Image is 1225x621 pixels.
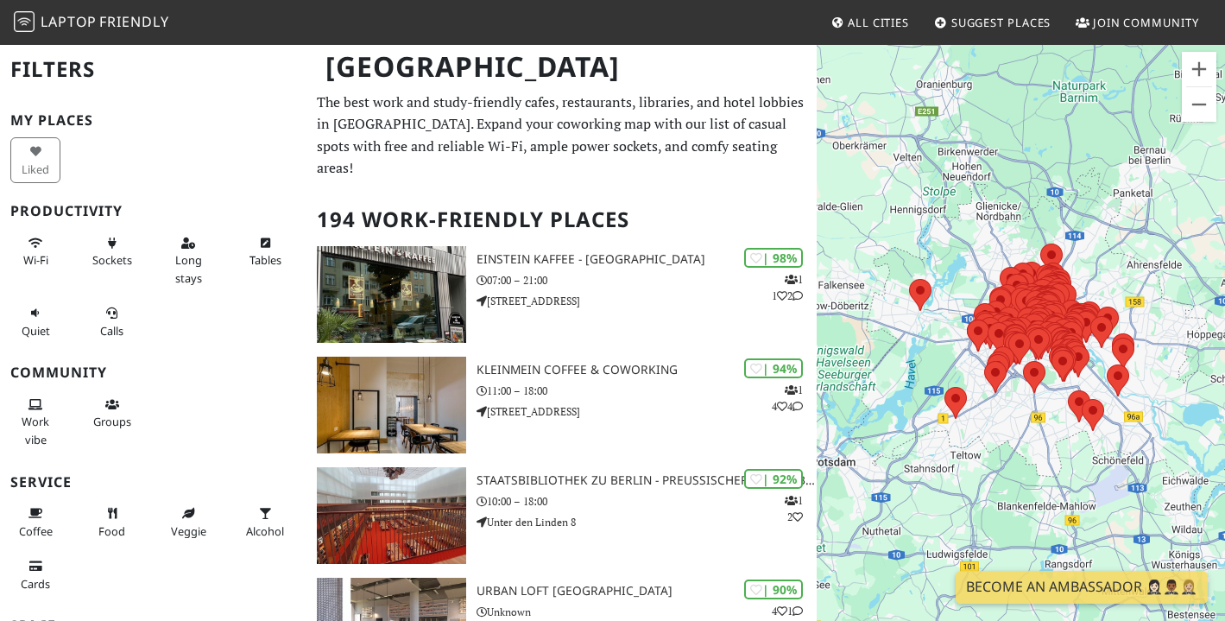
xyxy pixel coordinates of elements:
span: Work-friendly tables [249,252,281,268]
span: People working [22,414,49,447]
span: Veggie [171,523,206,539]
span: Long stays [175,252,202,285]
button: Alcohol [240,499,290,545]
p: [STREET_ADDRESS] [477,403,817,420]
p: Unter den Linden 8 [477,514,817,530]
p: 1 2 [785,492,803,525]
button: Cards [10,552,60,598]
img: Einstein Kaffee - Charlottenburg [317,246,466,343]
span: Laptop [41,12,97,31]
img: LaptopFriendly [14,11,35,32]
button: Food [87,499,137,545]
span: Food [98,523,125,539]
button: Groups [87,390,137,436]
button: Coffee [10,499,60,545]
span: Friendly [99,12,168,31]
span: Group tables [93,414,131,429]
p: The best work and study-friendly cafes, restaurants, libraries, and hotel lobbies in [GEOGRAPHIC_... [317,92,806,180]
button: Wi-Fi [10,229,60,275]
a: LaptopFriendly LaptopFriendly [14,8,169,38]
h2: 194 Work-Friendly Places [317,193,806,246]
button: Long stays [163,229,213,292]
h3: Staatsbibliothek zu Berlin - Preußischer Kulturbesitz [477,473,817,488]
span: Suggest Places [951,15,1051,30]
span: Power sockets [92,252,132,268]
h3: Productivity [10,203,296,219]
a: Become an Ambassador 🤵🏻‍♀️🤵🏾‍♂️🤵🏼‍♀️ [956,571,1208,604]
button: Work vibe [10,390,60,453]
a: KleinMein Coffee & Coworking | 94% 144 KleinMein Coffee & Coworking 11:00 – 18:00 [STREET_ADDRESS] [306,357,817,453]
p: 1 4 4 [772,382,803,415]
button: Veggie [163,499,213,545]
button: Calls [87,299,137,345]
h3: KleinMein Coffee & Coworking [477,363,817,377]
span: Coffee [19,523,53,539]
a: Einstein Kaffee - Charlottenburg | 98% 112 Einstein Kaffee - [GEOGRAPHIC_DATA] 07:00 – 21:00 [STR... [306,246,817,343]
img: Staatsbibliothek zu Berlin - Preußischer Kulturbesitz [317,467,466,564]
p: Unknown [477,604,817,620]
a: Suggest Places [927,7,1058,38]
a: All Cities [824,7,916,38]
button: Zoom in [1182,52,1216,86]
div: | 90% [744,580,803,599]
p: [STREET_ADDRESS] [477,293,817,309]
a: Join Community [1069,7,1206,38]
button: Tables [240,229,290,275]
img: KleinMein Coffee & Coworking [317,357,466,453]
p: 4 1 [772,603,803,619]
span: All Cities [848,15,909,30]
h1: [GEOGRAPHIC_DATA] [312,43,813,91]
p: 10:00 – 18:00 [477,493,817,510]
h3: Community [10,364,296,381]
span: Quiet [22,323,50,339]
h2: Filters [10,43,296,96]
div: | 98% [744,248,803,268]
div: | 94% [744,358,803,378]
button: Zoom out [1182,87,1216,122]
h3: URBAN LOFT [GEOGRAPHIC_DATA] [477,584,817,599]
span: Join Community [1093,15,1199,30]
p: 11:00 – 18:00 [477,383,817,399]
a: Staatsbibliothek zu Berlin - Preußischer Kulturbesitz | 92% 12 Staatsbibliothek zu Berlin - Preuß... [306,467,817,564]
span: Alcohol [246,523,284,539]
p: 07:00 – 21:00 [477,272,817,288]
span: Credit cards [21,576,50,592]
span: Video/audio calls [100,323,123,339]
p: 1 1 2 [772,271,803,304]
button: Quiet [10,299,60,345]
div: | 92% [744,469,803,489]
h3: Einstein Kaffee - [GEOGRAPHIC_DATA] [477,252,817,267]
span: Stable Wi-Fi [23,252,48,268]
h3: Service [10,474,296,491]
button: Sockets [87,229,137,275]
h3: My Places [10,112,296,129]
